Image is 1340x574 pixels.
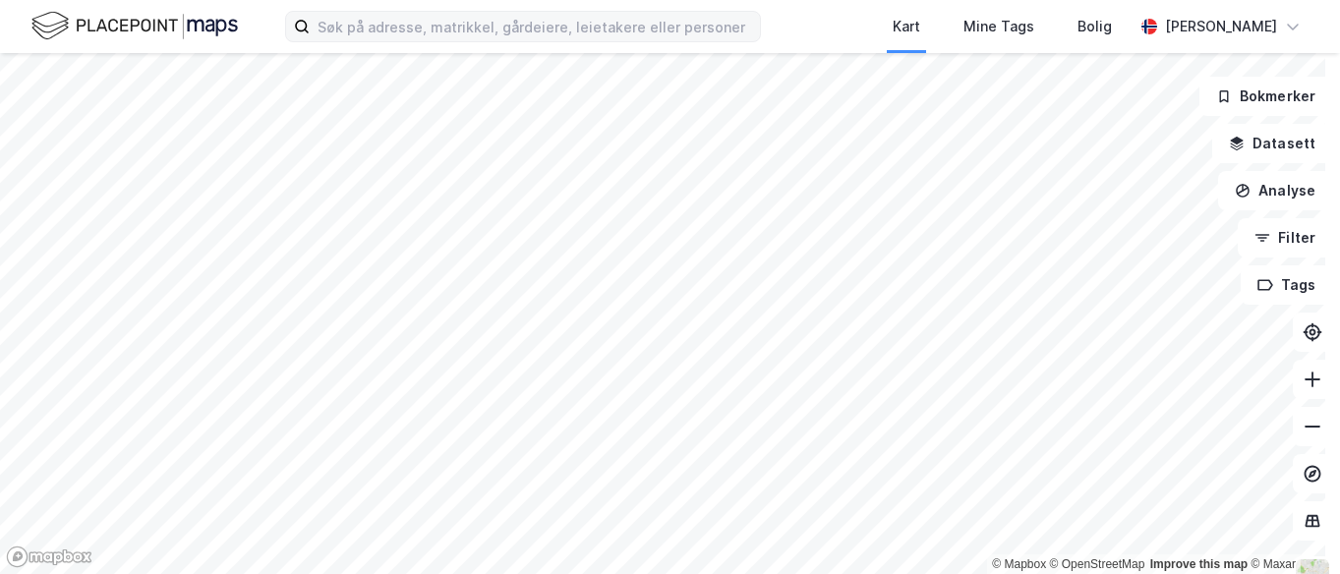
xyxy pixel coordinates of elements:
a: OpenStreetMap [1050,557,1145,571]
a: Improve this map [1150,557,1248,571]
img: logo.f888ab2527a4732fd821a326f86c7f29.svg [31,9,238,43]
iframe: Chat Widget [1242,480,1340,574]
button: Analyse [1218,171,1332,210]
button: Bokmerker [1199,77,1332,116]
div: Bolig [1078,15,1112,38]
div: Kart [893,15,920,38]
a: Mapbox homepage [6,545,92,568]
input: Søk på adresse, matrikkel, gårdeiere, leietakere eller personer [310,12,760,41]
div: Mine Tags [963,15,1034,38]
button: Datasett [1212,124,1332,163]
button: Filter [1238,218,1332,258]
button: Tags [1241,265,1332,305]
div: [PERSON_NAME] [1165,15,1277,38]
a: Mapbox [992,557,1046,571]
div: Kontrollprogram for chat [1242,480,1340,574]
